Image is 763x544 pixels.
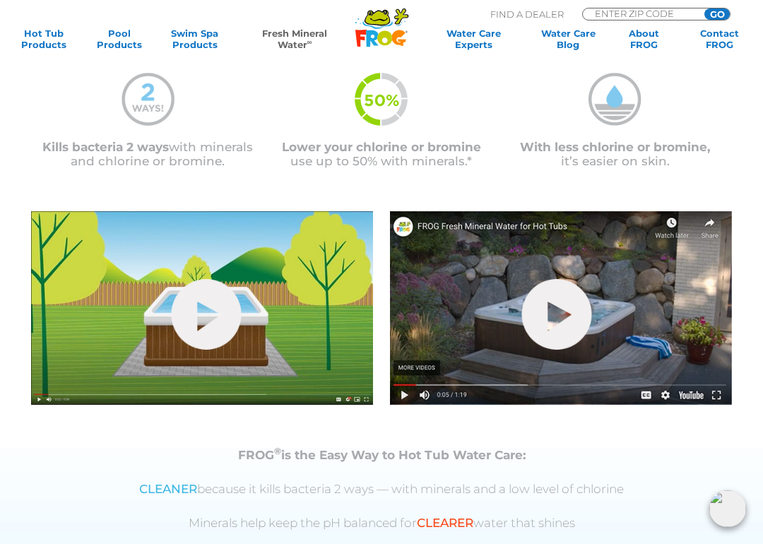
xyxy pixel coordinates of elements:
sup: ® [274,446,281,456]
span: With less chlorine or bromine, [520,140,710,154]
a: ContactFROG [690,28,749,50]
img: openIcon [709,490,746,527]
span: Kills bacteria 2 ways [42,140,169,154]
img: fmw-hot-tub-cover-1 [31,211,373,405]
p: because it kills bacteria 2 ways — with minerals and a low level of chlorine [45,482,718,496]
p: with minerals and chlorine or bromine. [31,140,265,168]
p: Find A Dealer [490,8,564,20]
img: mineral-water-less-chlorine [588,73,641,126]
p: use up to 50% with minerals.* [265,140,499,168]
a: Hot TubProducts [14,28,73,50]
a: Water CareBlog [539,28,598,50]
a: Fresh MineralWater∞ [241,28,348,50]
sup: ∞ [307,38,312,46]
img: mineral-water-2-ways [122,73,175,126]
input: GO [704,8,730,20]
span: CLEANER [139,482,197,496]
img: fmw-50percent-icon [355,73,408,126]
span: Lower your chlorine or bromine [282,140,481,154]
a: PoolProducts [90,28,148,50]
a: AboutFROG [615,28,673,50]
a: Water CareExperts [425,28,522,50]
span: CLEARER [417,516,473,530]
a: Swim SpaProducts [165,28,224,50]
p: Minerals help keep the pH balanced for water that shines [45,516,718,530]
p: it’s easier on skin. [498,140,732,168]
img: fmw-hot-tub-cover-2 [390,211,732,405]
strong: FROG is the Easy Way to Hot Tub Water Care: [238,448,526,462]
input: Zip Code Form [593,8,689,18]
